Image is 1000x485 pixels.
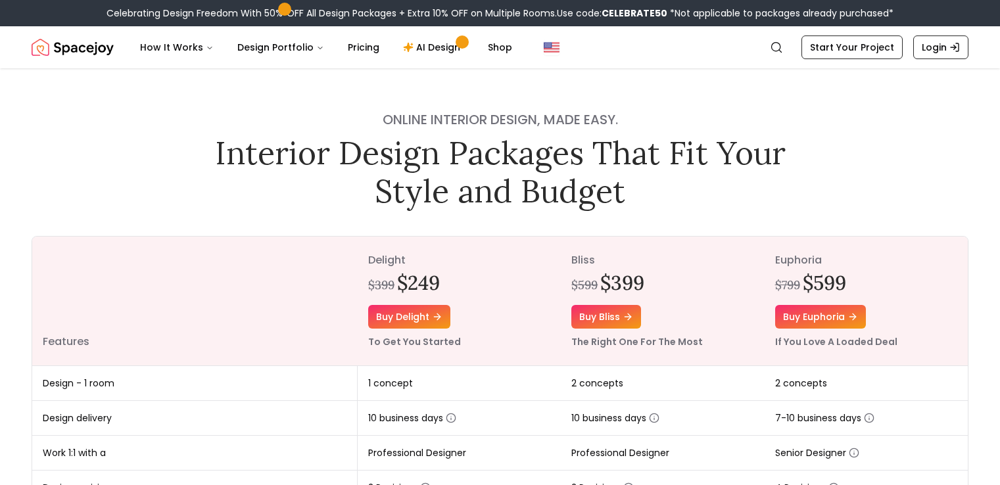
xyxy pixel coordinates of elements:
[775,377,827,390] span: 2 concepts
[368,377,413,390] span: 1 concept
[571,276,598,294] div: $599
[913,35,968,59] a: Login
[775,252,957,268] p: euphoria
[32,237,358,366] th: Features
[667,7,893,20] span: *Not applicable to packages already purchased*
[368,276,394,294] div: $399
[337,34,390,60] a: Pricing
[32,34,114,60] a: Spacejoy
[571,446,669,459] span: Professional Designer
[544,39,560,55] img: United States
[775,305,866,329] a: Buy euphoria
[775,446,859,459] span: Senior Designer
[397,271,440,294] h2: $249
[368,411,456,425] span: 10 business days
[801,35,903,59] a: Start Your Project
[32,366,358,401] td: Design - 1 room
[32,34,114,60] img: Spacejoy Logo
[571,411,659,425] span: 10 business days
[32,26,968,68] nav: Global
[32,436,358,471] td: Work 1:1 with a
[775,335,897,348] small: If You Love A Loaded Deal
[206,134,795,210] h1: Interior Design Packages That Fit Your Style and Budget
[571,377,623,390] span: 2 concepts
[206,110,795,129] h4: Online interior design, made easy.
[557,7,667,20] span: Use code:
[602,7,667,20] b: CELEBRATE50
[393,34,475,60] a: AI Design
[775,276,800,294] div: $799
[32,401,358,436] td: Design delivery
[571,305,641,329] a: Buy bliss
[600,271,644,294] h2: $399
[775,411,874,425] span: 7-10 business days
[130,34,224,60] button: How It Works
[571,252,753,268] p: bliss
[368,252,550,268] p: delight
[803,271,846,294] h2: $599
[571,335,703,348] small: The Right One For The Most
[477,34,523,60] a: Shop
[130,34,523,60] nav: Main
[227,34,335,60] button: Design Portfolio
[368,305,450,329] a: Buy delight
[368,335,461,348] small: To Get You Started
[107,7,893,20] div: Celebrating Design Freedom With 50% OFF All Design Packages + Extra 10% OFF on Multiple Rooms.
[368,446,466,459] span: Professional Designer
